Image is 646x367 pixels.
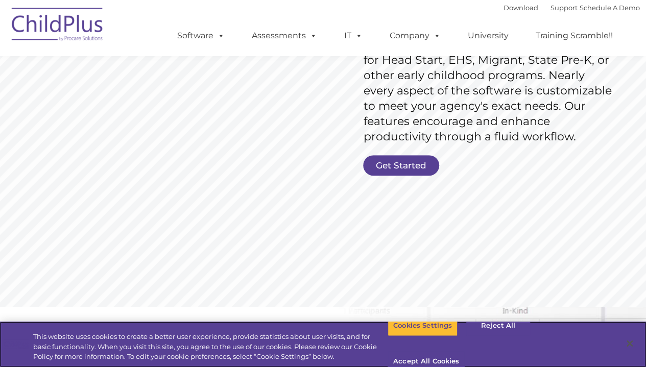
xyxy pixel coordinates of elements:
button: Close [618,332,641,355]
a: Company [379,26,451,46]
a: Assessments [242,26,327,46]
a: University [458,26,519,46]
a: Software [167,26,235,46]
a: Get Started [363,155,439,176]
a: Download [504,4,538,12]
a: Training Scramble!! [525,26,623,46]
rs-layer: ChildPlus is an all-in-one software solution for Head Start, EHS, Migrant, State Pre-K, or other ... [364,37,617,144]
div: This website uses cookies to create a better user experience, provide statistics about user visit... [33,332,388,362]
a: IT [334,26,373,46]
a: Support [551,4,578,12]
a: Schedule A Demo [580,4,640,12]
img: ChildPlus by Procare Solutions [7,1,109,52]
font: | [504,4,640,12]
button: Cookies Settings [388,315,458,336]
button: Reject All [466,315,530,336]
